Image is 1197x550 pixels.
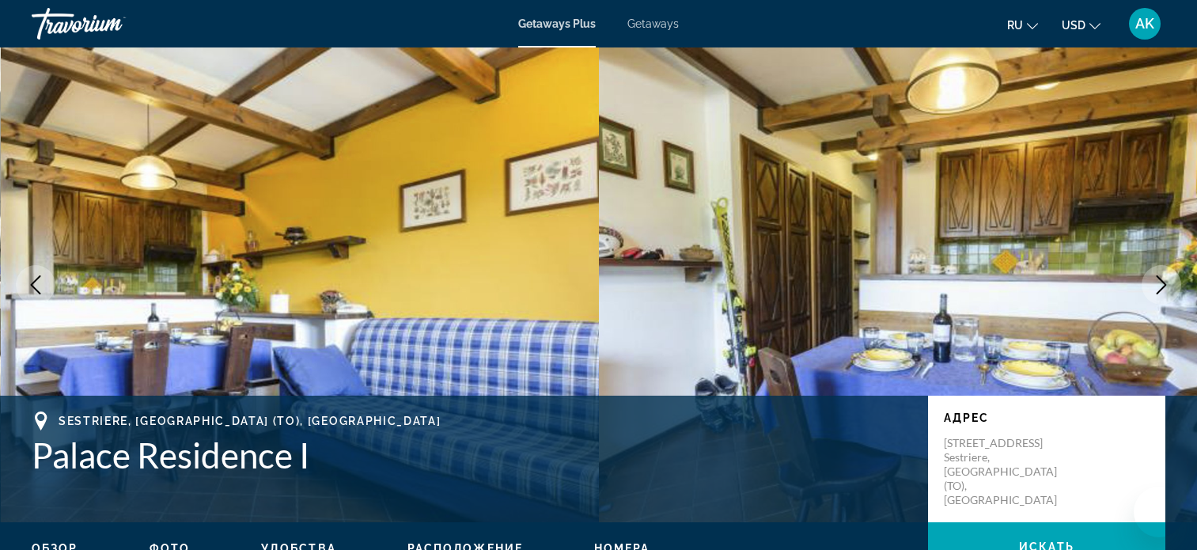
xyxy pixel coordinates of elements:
a: Travorium [32,3,190,44]
button: Previous image [16,265,55,305]
button: Change currency [1062,13,1100,36]
button: Change language [1007,13,1038,36]
span: Sestriere, [GEOGRAPHIC_DATA] (TO), [GEOGRAPHIC_DATA] [59,415,441,427]
h1: Palace Residence I [32,434,912,476]
button: Next image [1142,265,1181,305]
iframe: Кнопка запуска окна обмена сообщениями [1134,487,1184,537]
a: Getaways Plus [518,17,596,30]
p: Адрес [944,412,1150,424]
a: Getaways [627,17,679,30]
span: AK [1135,16,1154,32]
button: User Menu [1124,7,1165,40]
span: ru [1007,19,1023,32]
span: USD [1062,19,1085,32]
p: [STREET_ADDRESS] Sestriere, [GEOGRAPHIC_DATA] (TO), [GEOGRAPHIC_DATA] [944,436,1070,507]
